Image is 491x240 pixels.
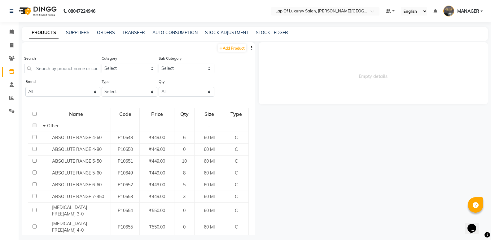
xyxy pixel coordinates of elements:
span: 60 Ml [204,158,215,164]
span: P10648 [118,135,133,140]
span: ABSOLUTE RANGE 4-80 [52,147,102,152]
span: 60 Ml [204,135,215,140]
iframe: chat widget [465,215,485,234]
b: 08047224946 [68,2,95,20]
span: P10650 [118,147,133,152]
span: P10652 [118,182,133,188]
a: SUPPLIERS [66,30,90,35]
span: 60 Ml [204,194,215,199]
span: ₹550.00 [149,224,165,230]
span: [MEDICAL_DATA] FREE(AMM) 3-0 [52,205,87,217]
span: 60 Ml [204,208,215,213]
div: Size [195,108,224,120]
span: P10649 [118,170,133,176]
input: Search by product name or code [24,64,100,73]
label: Brand [25,79,36,84]
span: 8 [183,170,186,176]
a: Add Product [218,44,246,52]
span: ABSOLUTE RANGE 4-60 [52,135,102,140]
span: 60 Ml [204,224,215,230]
span: 0 [183,224,186,230]
a: TRANSFER [122,30,145,35]
span: ₹449.00 [149,147,165,152]
a: AUTO CONSUMPTION [152,30,198,35]
span: 0 [183,208,186,213]
span: P10653 [118,194,133,199]
span: C [235,182,238,188]
span: 60 Ml [204,170,215,176]
span: C [235,135,238,140]
a: PRODUCTS [29,27,59,38]
span: P10654 [118,208,133,213]
span: ₹449.00 [149,135,165,140]
span: ABSOLUTE RANGE 5-60 [52,170,102,176]
span: - [208,123,210,129]
label: Category [102,56,117,61]
span: MANAGER [457,8,479,15]
div: Code [111,108,139,120]
span: ₹449.00 [149,170,165,176]
span: ₹550.00 [149,208,165,213]
span: ₹449.00 [149,158,165,164]
span: P10651 [118,158,133,164]
a: STOCK LEDGER [256,30,288,35]
span: 5 [183,182,186,188]
div: Name [42,108,110,120]
span: C [235,224,238,230]
span: C [235,194,238,199]
span: ABSOLUTE RANGE 6-60 [52,182,102,188]
span: 60 Ml [204,182,215,188]
span: ₹449.00 [149,194,165,199]
span: Empty details [259,42,488,104]
span: [MEDICAL_DATA] FREE(AMM) 4-0 [52,221,87,233]
span: 3 [183,194,186,199]
span: P10655 [118,224,133,230]
a: STOCK ADJUSTMENT [205,30,248,35]
span: ABSOLUTE RANGE 5-50 [52,158,102,164]
span: Other [47,123,59,129]
span: C [235,147,238,152]
span: Collapse Row [43,123,47,129]
span: 0 [183,147,186,152]
span: ₹449.00 [149,182,165,188]
label: Type [102,79,110,84]
span: C [235,170,238,176]
label: Search [24,56,36,61]
div: Type [225,108,248,120]
img: MANAGER [443,6,454,16]
img: logo [16,2,58,20]
span: 10 [182,158,187,164]
span: C [235,158,238,164]
span: C [235,208,238,213]
div: Price [140,108,174,120]
div: Qty [175,108,194,120]
label: Qty [159,79,164,84]
a: ORDERS [97,30,115,35]
span: 6 [183,135,186,140]
label: Sub Category [159,56,182,61]
span: ABSOLUTE RANGE 7-450 [52,194,104,199]
span: 60 Ml [204,147,215,152]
